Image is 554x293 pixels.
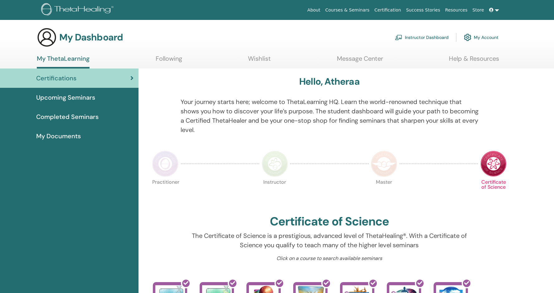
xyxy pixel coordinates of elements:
p: Click on a course to search available seminars [181,255,479,262]
span: Upcoming Seminars [36,93,95,102]
span: Completed Seminars [36,112,99,121]
img: Instructor [262,151,288,177]
a: Message Center [337,55,383,67]
span: My Documents [36,131,81,141]
img: Certificate of Science [480,151,507,177]
a: Resources [443,4,470,16]
img: generic-user-icon.jpg [37,27,57,47]
a: Following [156,55,182,67]
h3: Hello, Atheraa [299,76,360,87]
a: Success Stories [404,4,443,16]
a: Store [470,4,487,16]
a: Certification [372,4,403,16]
img: chalkboard-teacher.svg [395,35,402,40]
p: Instructor [262,180,288,206]
p: Master [371,180,397,206]
a: Courses & Seminars [323,4,372,16]
h2: Certificate of Science [270,215,389,229]
h3: My Dashboard [59,32,123,43]
a: Help & Resources [449,55,499,67]
a: My Account [464,31,498,44]
p: The Certificate of Science is a prestigious, advanced level of ThetaHealing®. With a Certificate ... [181,231,479,250]
img: Practitioner [152,151,178,177]
img: Master [371,151,397,177]
img: cog.svg [464,32,471,43]
img: logo.png [41,3,116,17]
p: Certificate of Science [480,180,507,206]
a: Wishlist [248,55,271,67]
a: About [305,4,323,16]
p: Practitioner [152,180,178,206]
a: Instructor Dashboard [395,31,449,44]
a: My ThetaLearning [37,55,90,69]
span: Certifications [36,73,76,83]
p: Your journey starts here; welcome to ThetaLearning HQ. Learn the world-renowned technique that sh... [181,97,479,135]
